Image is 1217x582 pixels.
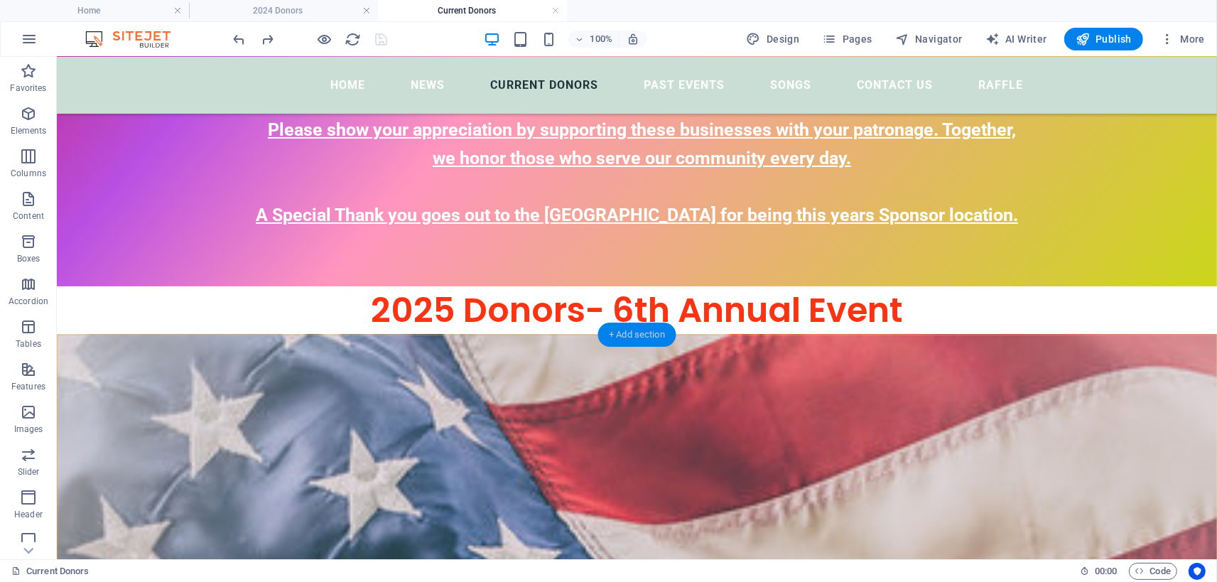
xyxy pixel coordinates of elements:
i: On resize automatically adjust zoom level to fit chosen device. [627,33,639,45]
span: AI Writer [985,32,1047,46]
p: Header [14,509,43,520]
a: Click to cancel selection. Double-click to open Pages [11,563,89,580]
p: Boxes [17,253,40,264]
button: Code [1129,563,1177,580]
button: redo [259,31,276,48]
button: AI Writer [980,28,1053,50]
span: Publish [1076,32,1132,46]
p: Favorites [10,82,46,94]
p: Accordion [9,296,48,307]
i: Reload page [345,31,362,48]
p: Features [11,381,45,392]
p: Images [14,424,43,435]
button: 100% [568,31,619,48]
p: Content [13,210,44,222]
button: Usercentrics [1189,563,1206,580]
h6: Session time [1080,563,1118,580]
h6: 100% [590,31,612,48]
p: Columns [11,168,46,179]
button: Navigator [889,28,968,50]
i: Redo: Add element (Ctrl+Y, ⌘+Y) [260,31,276,48]
h4: 2024 Donors [189,3,378,18]
button: Pages [816,28,877,50]
img: Editor Logo [82,31,188,48]
div: + Add section [597,323,676,347]
span: Pages [822,32,872,46]
span: 00 00 [1095,563,1117,580]
div: Design (Ctrl+Alt+Y) [741,28,806,50]
span: : [1105,566,1107,576]
button: reload [345,31,362,48]
i: Undo: Change gallery images (Ctrl+Z) [232,31,248,48]
button: More [1154,28,1211,50]
p: Elements [11,125,47,136]
button: Click here to leave preview mode and continue editing [316,31,333,48]
span: Navigator [895,32,963,46]
span: Code [1135,563,1171,580]
button: Design [741,28,806,50]
span: More [1160,32,1205,46]
span: Design [747,32,800,46]
p: Tables [16,338,41,350]
p: Slider [18,466,40,478]
button: Publish [1064,28,1143,50]
button: undo [231,31,248,48]
h4: Current Donors [378,3,567,18]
